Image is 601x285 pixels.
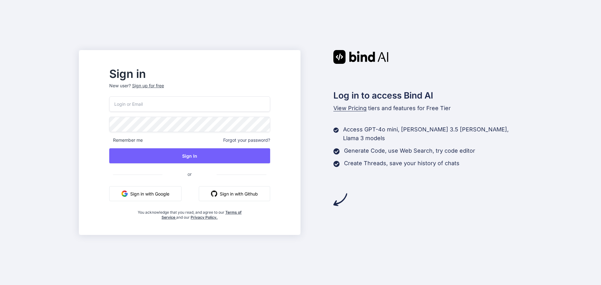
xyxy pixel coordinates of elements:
span: View Pricing [333,105,367,111]
img: github [211,191,217,197]
p: tiers and features for Free Tier [333,104,522,113]
p: Access GPT-4o mini, [PERSON_NAME] 3.5 [PERSON_NAME], Llama 3 models [343,125,522,143]
button: Sign In [109,148,270,163]
h2: Log in to access Bind AI [333,89,522,102]
span: Remember me [109,137,143,143]
span: or [162,166,217,182]
span: Forgot your password? [223,137,270,143]
button: Sign in with Google [109,186,182,201]
img: arrow [333,193,347,206]
img: Bind AI logo [333,50,388,64]
div: You acknowledge that you read, and agree to our and our [136,206,243,220]
img: google [121,191,128,197]
a: Privacy Policy. [191,215,218,220]
p: Create Threads, save your history of chats [344,159,460,168]
input: Login or Email [109,96,270,112]
button: Sign in with Github [199,186,270,201]
h2: Sign in [109,69,270,79]
div: Sign up for free [132,83,164,89]
a: Terms of Service [162,210,242,220]
p: New user? [109,83,270,96]
p: Generate Code, use Web Search, try code editor [344,146,475,155]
